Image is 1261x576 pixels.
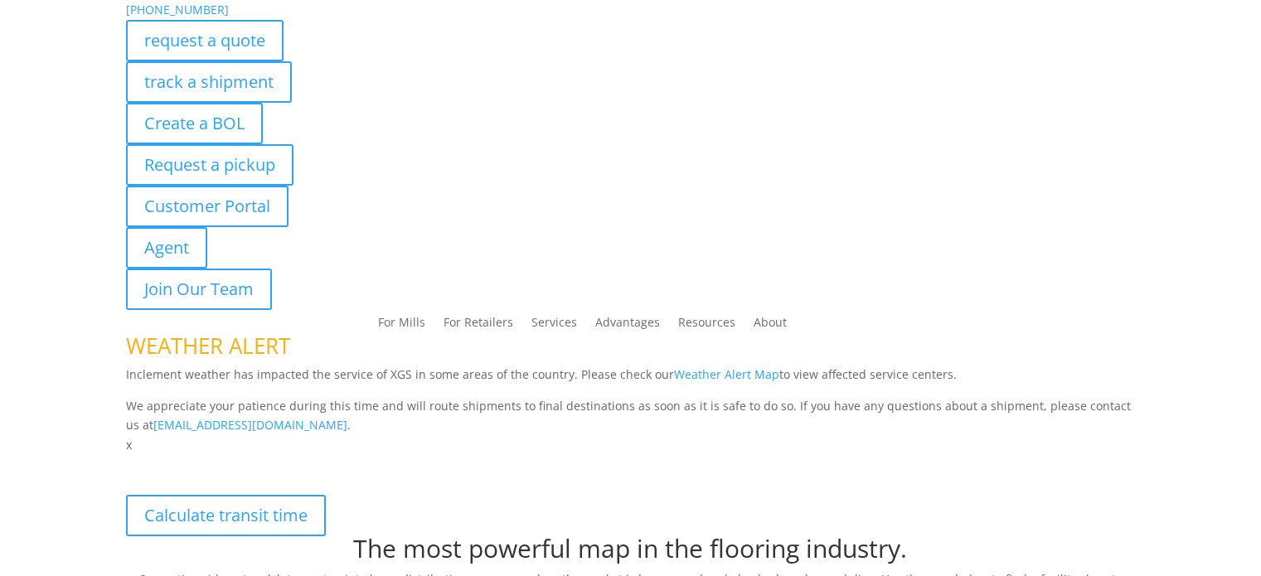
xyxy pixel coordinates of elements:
p: We appreciate your patience during this time and will route shipments to final destinations as so... [126,396,1135,436]
p: x [126,435,1135,455]
a: Calculate transit time [126,495,326,536]
p: XGS Distribution Network [126,455,1135,495]
a: For Mills [378,317,425,335]
a: Resources [678,317,735,335]
a: Advantages [595,317,660,335]
a: Join Our Team [126,269,272,310]
span: WEATHER ALERT [126,331,290,361]
a: Customer Portal [126,186,289,227]
a: About [754,317,787,335]
a: Services [531,317,577,335]
a: Weather Alert Map [674,366,779,382]
a: request a quote [126,20,284,61]
a: [EMAIL_ADDRESS][DOMAIN_NAME] [153,417,347,433]
a: Create a BOL [126,103,263,144]
a: track a shipment [126,61,292,103]
a: Request a pickup [126,144,293,186]
a: [PHONE_NUMBER] [126,2,229,17]
h1: The most powerful map in the flooring industry. [126,536,1135,569]
p: Inclement weather has impacted the service of XGS in some areas of the country. Please check our ... [126,365,1135,396]
a: For Retailers [444,317,513,335]
a: Agent [126,227,207,269]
